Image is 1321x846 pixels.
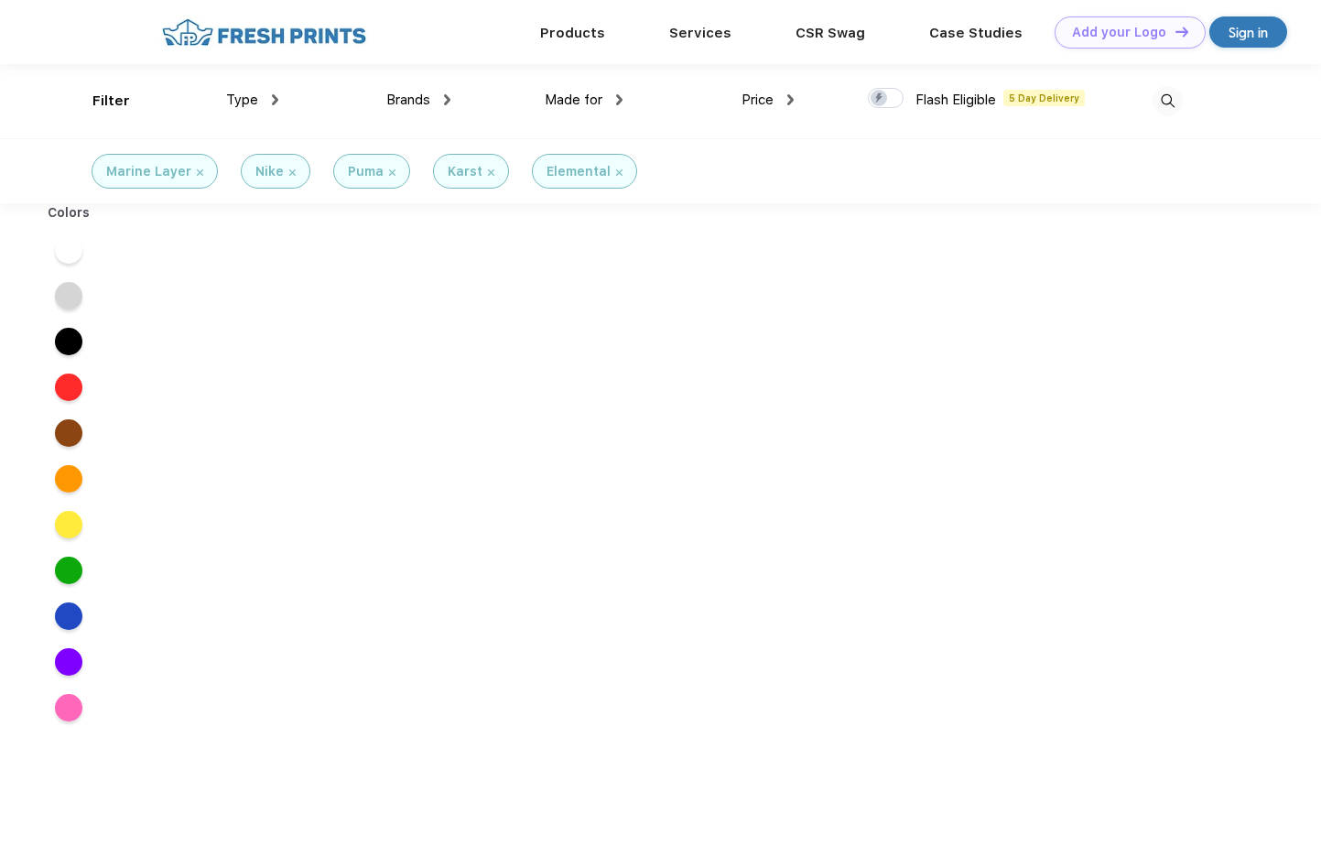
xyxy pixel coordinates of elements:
[787,94,794,105] img: dropdown.png
[742,92,774,108] span: Price
[255,162,284,181] div: Nike
[157,16,372,49] img: fo%20logo%202.webp
[444,94,450,105] img: dropdown.png
[1175,27,1188,37] img: DT
[488,169,494,176] img: filter_cancel.svg
[540,25,605,41] a: Products
[448,162,482,181] div: Karst
[1072,25,1166,40] div: Add your Logo
[616,94,623,105] img: dropdown.png
[915,92,996,108] span: Flash Eligible
[34,203,104,222] div: Colors
[197,169,203,176] img: filter_cancel.svg
[1003,90,1085,106] span: 5 Day Delivery
[547,162,611,181] div: Elemental
[1153,86,1183,116] img: desktop_search.svg
[1209,16,1287,48] a: Sign in
[616,169,623,176] img: filter_cancel.svg
[389,169,395,176] img: filter_cancel.svg
[226,92,258,108] span: Type
[796,25,865,41] a: CSR Swag
[1229,22,1268,43] div: Sign in
[545,92,602,108] span: Made for
[348,162,384,181] div: Puma
[106,162,191,181] div: Marine Layer
[669,25,731,41] a: Services
[386,92,430,108] span: Brands
[289,169,296,176] img: filter_cancel.svg
[272,94,278,105] img: dropdown.png
[92,91,130,112] div: Filter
